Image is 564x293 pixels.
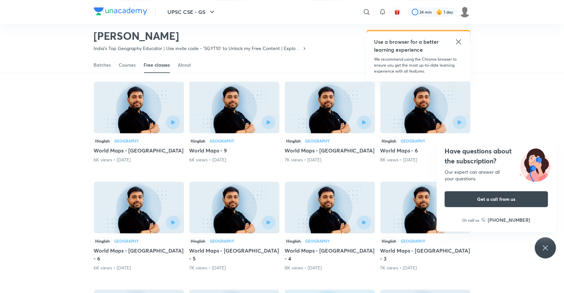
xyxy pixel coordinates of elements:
div: World Maps - Africa - 4 [285,182,375,271]
div: Hinglish [189,237,207,245]
div: Hinglish [94,137,112,145]
div: World Maps - Europe [285,82,375,163]
p: India's Top Geography Educator | Use invite code - 'SGYT10' to Unlock my Free Content | Explore t... [94,45,302,52]
h2: [PERSON_NAME] [94,29,307,42]
div: Geography [114,139,139,143]
a: Batches [94,57,111,73]
div: 6K views • 4 months ago [94,264,184,271]
img: Company Logo [94,7,147,15]
div: Hinglish [285,237,303,245]
h4: Have questions about the subscription? [445,146,548,166]
p: Or call us [463,217,479,223]
div: Hinglish [189,137,207,145]
div: Geography [401,239,426,243]
div: Hinglish [380,137,398,145]
div: Geography [401,139,426,143]
div: 6K views • 4 months ago [94,156,184,163]
h5: World Maps - [GEOGRAPHIC_DATA] [94,146,184,154]
h5: World Maps - [GEOGRAPHIC_DATA] - 6 [94,247,184,263]
img: avatar [394,9,400,15]
div: Geography [210,139,235,143]
div: Hinglish [94,237,112,245]
div: Geography [305,239,330,243]
div: Geography [210,239,235,243]
div: Free classes [144,62,170,68]
div: Courses [119,62,136,68]
h5: World Maps - 9 [189,146,280,154]
div: Batches [94,62,111,68]
img: Sapna Yadav [459,6,470,18]
h5: World Maps - [GEOGRAPHIC_DATA] - 5 [189,247,280,263]
button: UPSC CSE - GS [164,5,220,19]
div: World Maps - Africa - 3 [380,182,470,271]
div: Geography [114,239,139,243]
h5: World Maps - 6 [380,146,470,154]
div: Hinglish [285,137,303,145]
div: 7K views • 4 months ago [189,264,280,271]
a: Courses [119,57,136,73]
div: World Maps - Africa - 6 [94,182,184,271]
a: Company Logo [94,7,147,17]
div: Our expert can answer all your questions [445,169,548,182]
a: About [178,57,191,73]
img: ttu_illustration_new.svg [514,146,556,182]
h5: World Maps - [GEOGRAPHIC_DATA] [285,146,375,154]
div: 7K views • 4 months ago [285,156,375,163]
p: We recommend using the Chrome browser to ensure you get the most up-to-date learning experience w... [374,56,463,74]
div: World Maps - Europe [94,82,184,163]
div: 6K views • 4 months ago [189,156,280,163]
h5: World Maps - [GEOGRAPHIC_DATA] - 3 [380,247,470,263]
h6: [PHONE_NUMBER] [488,216,531,223]
div: World Maps - Africa - 5 [189,182,280,271]
div: World Maps - 9 [189,82,280,163]
div: About [178,62,191,68]
h5: World Maps - [GEOGRAPHIC_DATA] - 4 [285,247,375,263]
div: Hinglish [380,237,398,245]
a: Free classes [144,57,170,73]
div: World Maps - 6 [380,82,470,163]
img: streak [436,9,443,15]
button: avatar [392,7,403,17]
div: 8K views • 4 months ago [285,264,375,271]
h5: Use a browser for a better learning experience [374,38,440,54]
button: Get a call from us [445,191,548,207]
div: 8K views • 4 months ago [380,156,470,163]
div: 7K views • 4 months ago [380,264,470,271]
a: [PHONE_NUMBER] [481,216,531,223]
div: Geography [305,139,330,143]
